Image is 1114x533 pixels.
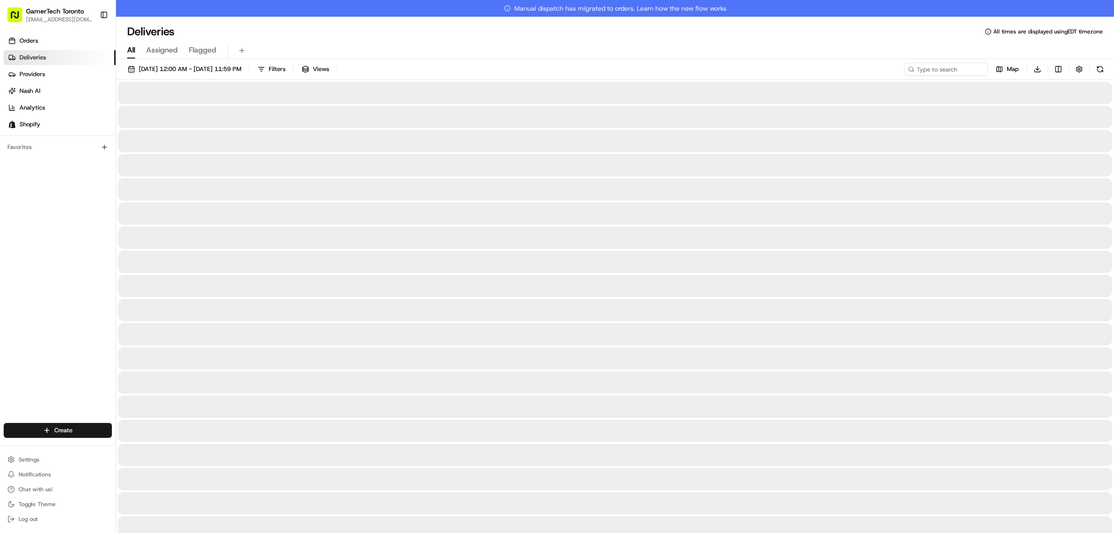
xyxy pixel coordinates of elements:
[19,87,40,95] span: Nash AI
[313,65,329,73] span: Views
[4,423,112,438] button: Create
[127,45,135,56] span: All
[19,471,51,478] span: Notifications
[4,4,96,26] button: GamerTech Toronto[EMAIL_ADDRESS][DOMAIN_NAME]
[4,498,112,511] button: Toggle Theme
[8,121,16,128] img: Shopify logo
[54,426,72,435] span: Create
[298,63,333,76] button: Views
[4,84,116,98] a: Nash AI
[269,65,285,73] span: Filters
[189,45,216,56] span: Flagged
[19,53,46,62] span: Deliveries
[123,63,246,76] button: [DATE] 12:00 AM - [DATE] 11:59 PM
[4,483,112,496] button: Chat with us!
[4,117,116,132] a: Shopify
[19,104,45,112] span: Analytics
[4,453,112,466] button: Settings
[127,24,175,39] h1: Deliveries
[19,120,40,129] span: Shopify
[19,456,39,463] span: Settings
[19,500,56,508] span: Toggle Theme
[4,33,116,48] a: Orders
[19,486,52,493] span: Chat with us!
[26,16,92,23] button: [EMAIL_ADDRESS][DOMAIN_NAME]
[19,70,45,78] span: Providers
[4,468,112,481] button: Notifications
[1007,65,1019,73] span: Map
[139,65,241,73] span: [DATE] 12:00 AM - [DATE] 11:59 PM
[904,63,988,76] input: Type to search
[146,45,178,56] span: Assigned
[1094,63,1107,76] button: Refresh
[253,63,290,76] button: Filters
[4,100,116,115] a: Analytics
[4,67,116,82] a: Providers
[4,513,112,526] button: Log out
[19,37,38,45] span: Orders
[26,6,84,16] button: GamerTech Toronto
[4,140,112,155] div: Favorites
[4,50,116,65] a: Deliveries
[993,28,1103,35] span: All times are displayed using EDT timezone
[991,63,1023,76] button: Map
[504,4,726,13] span: Manual dispatch has migrated to orders. Learn how the new flow works
[19,515,38,523] span: Log out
